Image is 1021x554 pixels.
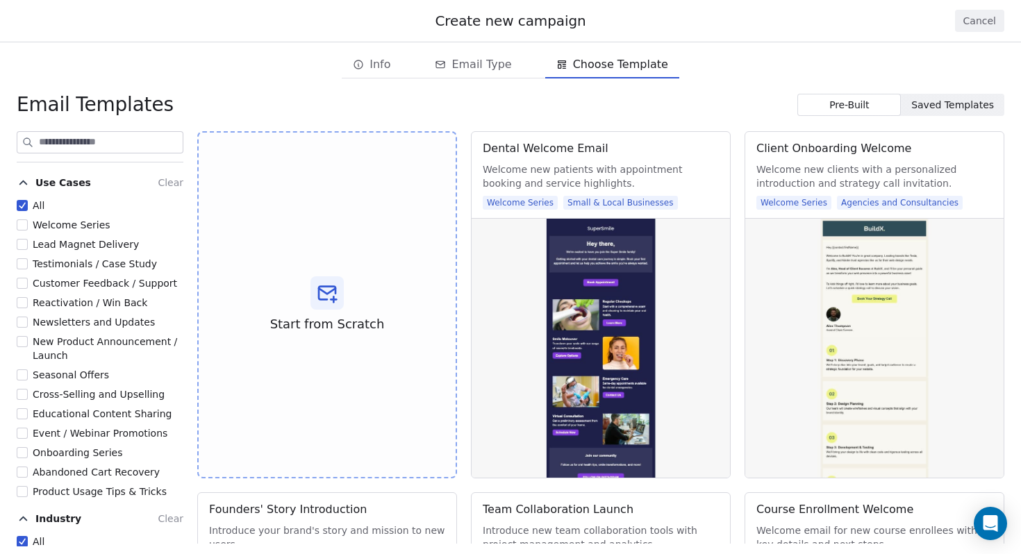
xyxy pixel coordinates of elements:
[17,218,28,232] button: Welcome Series
[270,315,385,333] span: Start from Scratch
[17,237,28,251] button: Lead Magnet Delivery
[17,11,1004,31] div: Create new campaign
[17,199,28,212] button: All
[756,162,993,190] span: Welcome new clients with a personalized introduction and strategy call invitation.
[756,523,993,551] span: Welcome email for new course enrollees with key details and next steps.
[33,389,165,400] span: Cross-Selling and Upselling
[33,536,44,547] span: All
[483,162,719,190] span: Welcome new patients with appointment booking and service highlights.
[955,10,1004,32] button: Cancel
[35,176,91,190] span: Use Cases
[17,92,174,117] span: Email Templates
[33,317,155,328] span: Newsletters and Updates
[756,196,831,210] span: Welcome Series
[158,513,183,524] span: Clear
[158,510,183,527] button: Clear
[563,196,678,210] span: Small & Local Businesses
[17,296,28,310] button: Reactivation / Win Back
[33,297,147,308] span: Reactivation / Win Back
[17,315,28,329] button: Newsletters and Updates
[483,501,633,518] div: Team Collaboration Launch
[17,465,28,479] button: Abandoned Cart Recovery
[33,278,177,289] span: Customer Feedback / Support
[483,140,608,157] div: Dental Welcome Email
[17,257,28,271] button: Testimonials / Case Study
[17,507,183,535] button: IndustryClear
[209,523,445,551] span: Introduce your brand's story and mission to new users.
[911,98,994,112] span: Saved Templates
[17,368,28,382] button: Seasonal Offers
[974,507,1007,540] div: Open Intercom Messenger
[33,447,122,458] span: Onboarding Series
[33,408,172,419] span: Educational Content Sharing
[33,486,167,497] span: Product Usage Tips & Tricks
[33,239,139,250] span: Lead Magnet Delivery
[370,56,390,73] span: Info
[483,523,719,551] span: Introduce new team collaboration tools with project management and analytics.
[451,56,511,73] span: Email Type
[33,369,109,380] span: Seasonal Offers
[158,174,183,191] button: Clear
[17,335,28,349] button: New Product Announcement / Launch
[33,336,177,361] span: New Product Announcement / Launch
[33,219,110,230] span: Welcome Series
[17,407,28,421] button: Educational Content Sharing
[33,258,157,269] span: Testimonials / Case Study
[17,387,28,401] button: Cross-Selling and Upselling
[209,501,367,518] div: Founders' Story Introduction
[33,200,44,211] span: All
[17,426,28,440] button: Event / Webinar Promotions
[33,467,160,478] span: Abandoned Cart Recovery
[35,512,81,526] span: Industry
[837,196,963,210] span: Agencies and Consultancies
[483,196,558,210] span: Welcome Series
[573,56,668,73] span: Choose Template
[17,276,28,290] button: Customer Feedback / Support
[158,177,183,188] span: Clear
[17,446,28,460] button: Onboarding Series
[17,535,28,548] button: All
[17,485,28,498] button: Product Usage Tips & Tricks
[756,140,911,157] div: Client Onboarding Welcome
[756,501,913,518] div: Course Enrollment Welcome
[17,199,183,498] div: Use CasesClear
[342,51,679,78] div: email creation steps
[33,428,167,439] span: Event / Webinar Promotions
[17,171,183,199] button: Use CasesClear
